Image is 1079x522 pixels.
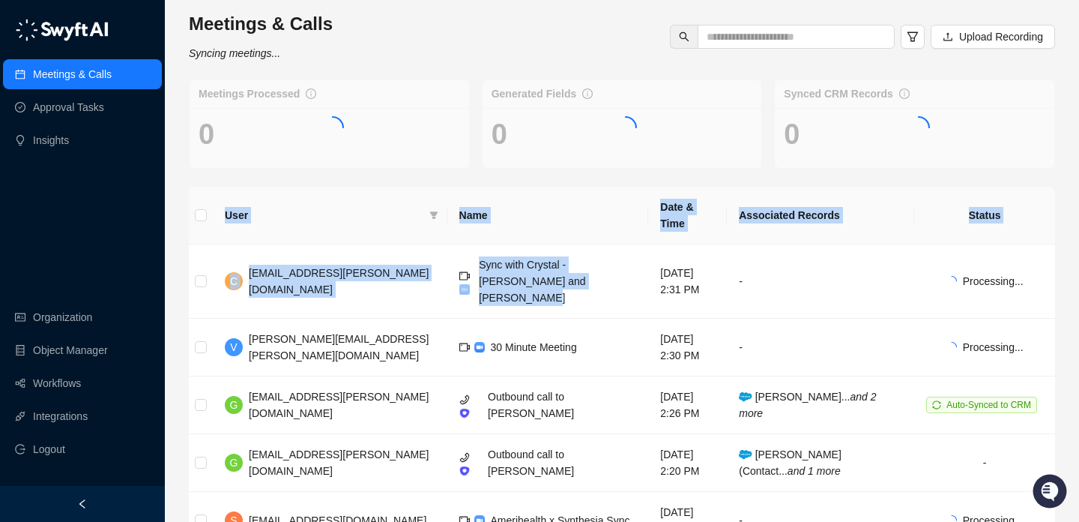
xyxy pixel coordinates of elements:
div: Start new chat [51,136,246,151]
a: Organization [33,302,92,332]
td: [DATE] 2:31 PM [648,244,727,319]
button: Upload Recording [931,25,1055,49]
img: ix+ea6nV3o2uKgAAAABJRU5ErkJggg== [459,408,470,418]
td: - [914,434,1055,492]
th: Name [447,187,649,244]
span: Logout [33,434,65,464]
span: phone [459,394,470,405]
span: [PERSON_NAME] (Contact... [739,448,841,477]
span: loading [946,341,957,352]
a: Integrations [33,401,88,431]
a: Approval Tasks [33,92,104,122]
th: Status [914,187,1055,244]
img: 5124521997842_fc6d7dfcefe973c2e489_88.png [15,136,42,163]
span: Docs [30,210,55,225]
iframe: Open customer support [1031,472,1072,513]
span: filter [907,31,919,43]
span: loading [321,115,345,140]
a: Workflows [33,368,81,398]
div: 📚 [15,211,27,223]
span: G [230,397,238,413]
a: Powered byPylon [106,246,181,258]
span: Outbound call to [PERSON_NAME] [488,448,574,477]
h2: How can we help? [15,84,273,108]
span: phone [459,452,470,463]
span: V [230,339,237,355]
i: and 1 more [788,465,841,477]
img: logo-05li4sbe.png [15,19,109,41]
a: Meetings & Calls [33,59,112,89]
p: Welcome 👋 [15,60,273,84]
span: 30 Minute Meeting [491,341,577,353]
span: filter [426,204,441,226]
a: 📚Docs [9,204,61,231]
td: [DATE] 2:26 PM [648,376,727,434]
button: Start new chat [255,140,273,158]
div: 📶 [67,211,79,223]
a: Object Manager [33,335,108,365]
img: ix+ea6nV3o2uKgAAAABJRU5ErkJggg== [459,466,470,476]
span: [EMAIL_ADDRESS][PERSON_NAME][DOMAIN_NAME] [249,391,429,419]
span: G [230,454,238,471]
th: Date & Time [648,187,727,244]
span: C [230,273,238,289]
span: [PERSON_NAME]... [739,391,876,419]
span: Processing... [963,341,1024,353]
span: sync [932,400,941,409]
span: [PERSON_NAME][EMAIL_ADDRESS][PERSON_NAME][DOMAIN_NAME] [249,333,429,361]
td: [DATE] 2:30 PM [648,319,727,376]
img: zoom-DkfWWZB2.png [474,342,485,352]
span: Outbound call to [PERSON_NAME] [488,391,574,419]
span: left [77,499,88,509]
span: [EMAIL_ADDRESS][PERSON_NAME][DOMAIN_NAME] [249,448,429,477]
span: loading [906,115,931,140]
span: upload [943,31,953,42]
span: video-camera [459,271,470,281]
span: [EMAIL_ADDRESS][PERSON_NAME][DOMAIN_NAME] [249,267,429,295]
span: search [679,31,689,42]
i: and 2 more [739,391,876,419]
div: We're available if you need us! [51,151,190,163]
td: - [727,244,914,319]
span: Upload Recording [959,28,1043,45]
span: Auto-Synced to CRM [946,400,1031,410]
a: 📶Status [61,204,121,231]
img: zoom-DkfWWZB2.png [459,284,470,295]
span: video-camera [459,342,470,352]
td: [DATE] 2:20 PM [648,434,727,492]
span: filter [429,211,438,220]
span: Sync with Crystal - [PERSON_NAME] and [PERSON_NAME] [479,259,585,304]
span: Processing... [963,275,1024,287]
h3: Meetings & Calls [189,12,333,36]
td: - [727,319,914,376]
span: Status [82,210,115,225]
a: Insights [33,125,69,155]
th: Associated Records [727,187,914,244]
span: User [225,207,423,223]
i: Syncing meetings... [189,47,280,59]
span: loading [614,115,638,140]
span: Pylon [149,247,181,258]
img: Swyft AI [15,15,45,45]
span: loading [946,275,957,286]
span: logout [15,444,25,454]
